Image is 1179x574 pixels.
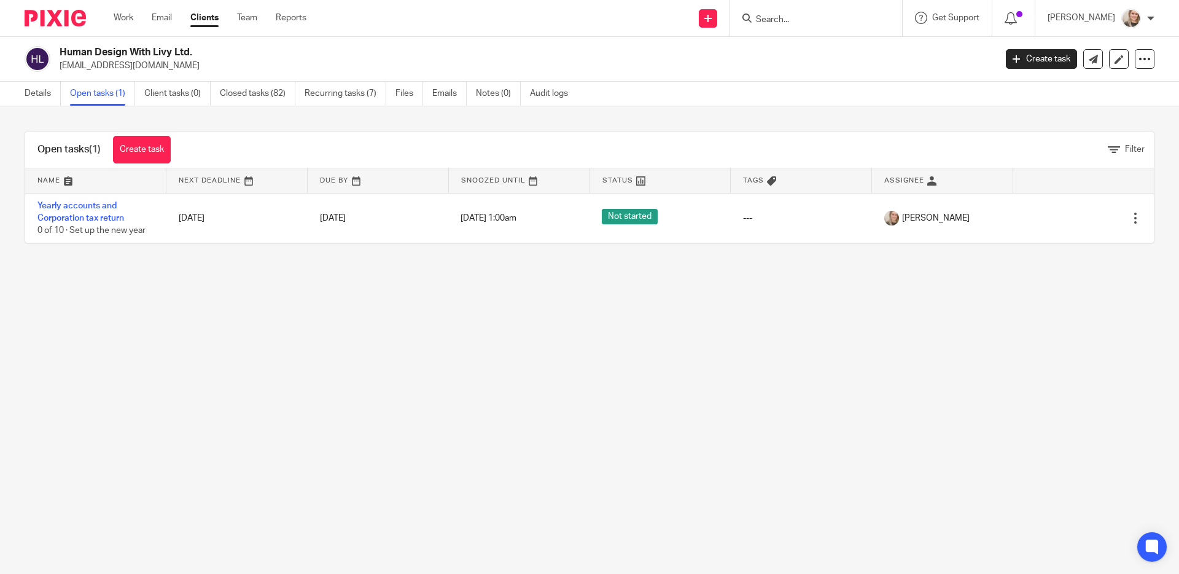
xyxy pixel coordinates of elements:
[60,60,987,72] p: [EMAIL_ADDRESS][DOMAIN_NAME]
[25,82,61,106] a: Details
[89,144,101,154] span: (1)
[190,12,219,24] a: Clients
[152,12,172,24] a: Email
[25,10,86,26] img: Pixie
[237,12,257,24] a: Team
[1006,49,1077,69] a: Create task
[743,177,764,184] span: Tags
[1121,9,1141,28] img: IMG_7594.jpg
[476,82,521,106] a: Notes (0)
[60,46,802,59] h2: Human Design With Livy Ltd.
[305,82,386,106] a: Recurring tasks (7)
[755,15,865,26] input: Search
[461,177,526,184] span: Snoozed Until
[220,82,295,106] a: Closed tasks (82)
[602,209,658,224] span: Not started
[1048,12,1115,24] p: [PERSON_NAME]
[70,82,135,106] a: Open tasks (1)
[320,214,346,222] span: [DATE]
[932,14,979,22] span: Get Support
[25,46,50,72] img: svg%3E
[743,212,860,224] div: ---
[114,12,133,24] a: Work
[37,202,124,222] a: Yearly accounts and Corporation tax return
[602,177,633,184] span: Status
[432,82,467,106] a: Emails
[395,82,423,106] a: Files
[530,82,577,106] a: Audit logs
[276,12,306,24] a: Reports
[113,136,171,163] a: Create task
[144,82,211,106] a: Client tasks (0)
[37,226,146,235] span: 0 of 10 · Set up the new year
[166,193,308,243] td: [DATE]
[884,211,899,226] img: IMG_7594.jpg
[902,212,970,224] span: [PERSON_NAME]
[1125,145,1145,154] span: Filter
[461,214,516,222] span: [DATE] 1:00am
[37,143,101,156] h1: Open tasks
